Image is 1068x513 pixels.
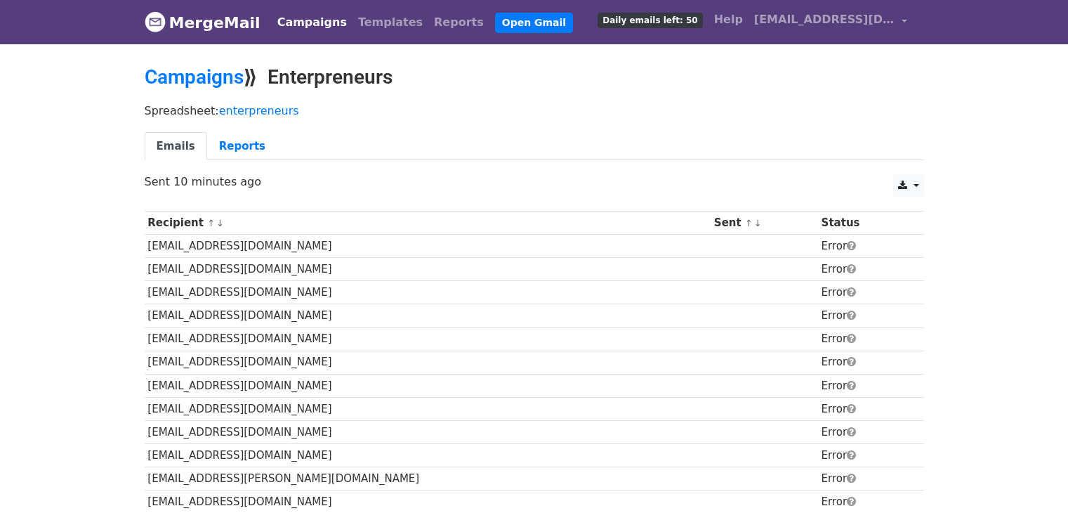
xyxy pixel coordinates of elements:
[708,6,749,34] a: Help
[428,8,489,37] a: Reports
[754,218,762,228] a: ↓
[145,235,711,258] td: [EMAIL_ADDRESS][DOMAIN_NAME]‏
[145,467,711,491] td: [EMAIL_ADDRESS][PERSON_NAME][DOMAIN_NAME]‏
[818,351,910,374] td: Error
[145,174,924,189] p: Sent 10 minutes ago
[145,258,711,281] td: [EMAIL_ADDRESS][DOMAIN_NAME]‏
[818,444,910,467] td: Error
[145,397,711,420] td: [EMAIL_ADDRESS][DOMAIN_NAME]‏
[352,8,428,37] a: Templates
[145,65,924,89] h2: ⟫ Enterpreneurs
[818,281,910,304] td: Error
[818,235,910,258] td: Error
[754,11,895,28] span: [EMAIL_ADDRESS][DOMAIN_NAME]
[145,444,711,467] td: [EMAIL_ADDRESS][DOMAIN_NAME]‏
[818,467,910,491] td: Error
[145,132,207,161] a: Emails
[145,304,711,327] td: [EMAIL_ADDRESS][DOMAIN_NAME]‏
[219,104,299,117] a: enterpreneurs
[818,212,910,235] th: Status
[818,397,910,420] td: Error
[216,218,224,228] a: ↓
[711,212,818,235] th: Sent
[207,132,277,161] a: Reports
[495,13,573,33] a: Open Gmail
[818,420,910,443] td: Error
[145,65,244,89] a: Campaigns
[749,6,913,39] a: [EMAIL_ADDRESS][DOMAIN_NAME]
[592,6,708,34] a: Daily emails left: 50
[598,13,702,28] span: Daily emails left: 50
[145,11,166,32] img: MergeMail logo
[145,420,711,443] td: [EMAIL_ADDRESS][DOMAIN_NAME]‏
[745,218,753,228] a: ↑
[818,374,910,397] td: Error
[145,281,711,304] td: [EMAIL_ADDRESS][DOMAIN_NAME]‏
[145,8,261,37] a: MergeMail
[207,218,215,228] a: ↑
[272,8,352,37] a: Campaigns
[145,103,924,118] p: Spreadsheet:
[145,327,711,351] td: [EMAIL_ADDRESS][DOMAIN_NAME]‏
[818,327,910,351] td: Error
[818,258,910,281] td: Error
[818,304,910,327] td: Error
[145,351,711,374] td: [EMAIL_ADDRESS][DOMAIN_NAME]‏
[145,212,711,235] th: Recipient
[145,374,711,397] td: [EMAIL_ADDRESS][DOMAIN_NAME]‏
